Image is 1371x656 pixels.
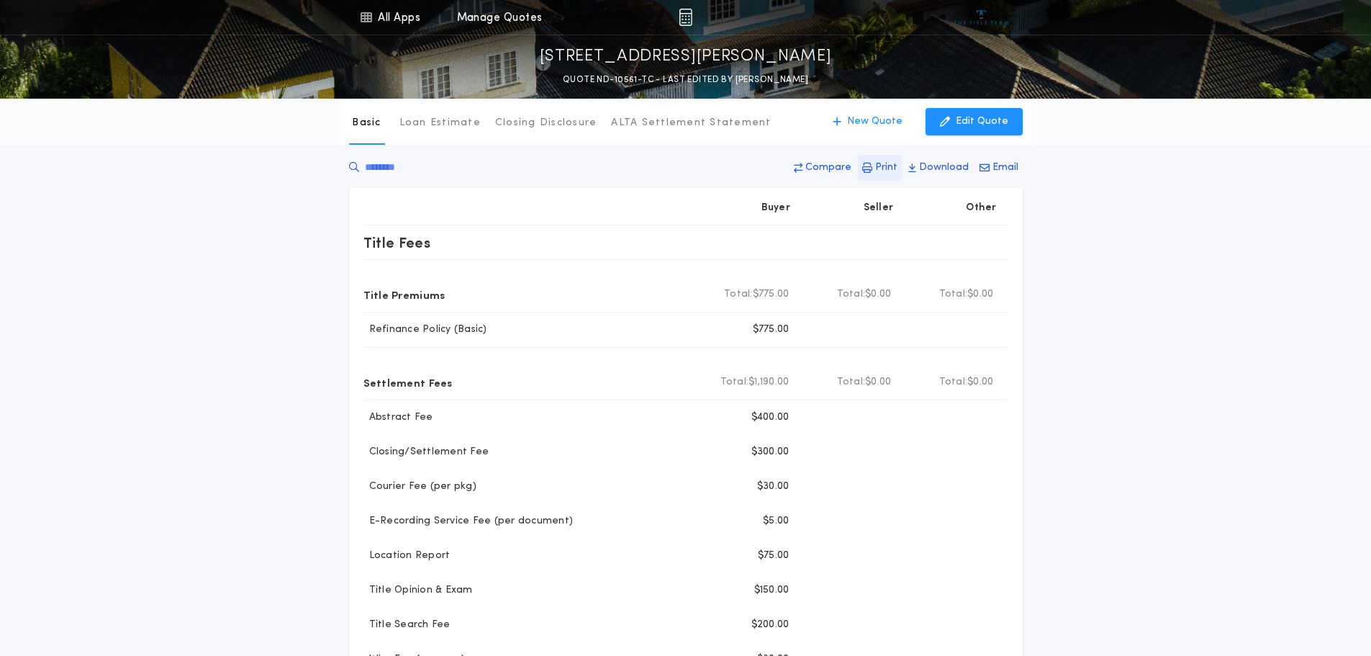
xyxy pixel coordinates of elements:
[363,410,433,425] p: Abstract Fee
[967,287,993,302] span: $0.00
[919,161,969,175] p: Download
[763,514,789,529] p: $5.00
[865,287,891,302] span: $0.00
[363,514,574,529] p: E-Recording Service Fee (per document)
[363,480,476,494] p: Courier Fee (per pkg)
[904,155,973,181] button: Download
[495,116,597,130] p: Closing Disclosure
[789,155,856,181] button: Compare
[751,445,789,459] p: $300.00
[679,9,692,26] img: img
[363,231,431,254] p: Title Fees
[399,116,481,130] p: Loan Estimate
[757,480,789,494] p: $30.00
[956,114,1008,129] p: Edit Quote
[724,287,753,302] b: Total:
[363,445,489,459] p: Closing/Settlement Fee
[352,116,381,130] p: Basic
[720,375,749,390] b: Total:
[363,549,451,563] p: Location Report
[540,45,832,68] p: [STREET_ADDRESS][PERSON_NAME]
[954,10,1008,24] img: vs-icon
[875,161,897,175] p: Print
[967,375,993,390] span: $0.00
[865,375,891,390] span: $0.00
[753,323,789,337] p: $775.00
[611,116,771,130] p: ALTA Settlement Statement
[363,283,445,306] p: Title Premiums
[363,583,473,598] p: Title Opinion & Exam
[837,287,866,302] b: Total:
[761,201,790,215] p: Buyer
[992,161,1018,175] p: Email
[748,375,789,390] span: $1,190.00
[864,201,894,215] p: Seller
[758,549,789,563] p: $75.00
[966,201,996,215] p: Other
[805,161,851,175] p: Compare
[837,375,866,390] b: Total:
[926,108,1023,135] button: Edit Quote
[363,371,453,394] p: Settlement Fees
[753,287,789,302] span: $775.00
[754,583,789,598] p: $150.00
[858,155,902,181] button: Print
[563,73,808,87] p: QUOTE ND-10561-TC - LAST EDITED BY [PERSON_NAME]
[363,618,451,632] p: Title Search Fee
[818,108,917,135] button: New Quote
[939,287,968,302] b: Total:
[975,155,1023,181] button: Email
[751,410,789,425] p: $400.00
[847,114,902,129] p: New Quote
[939,375,968,390] b: Total:
[751,618,789,632] p: $200.00
[363,323,487,337] p: Refinance Policy (Basic)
